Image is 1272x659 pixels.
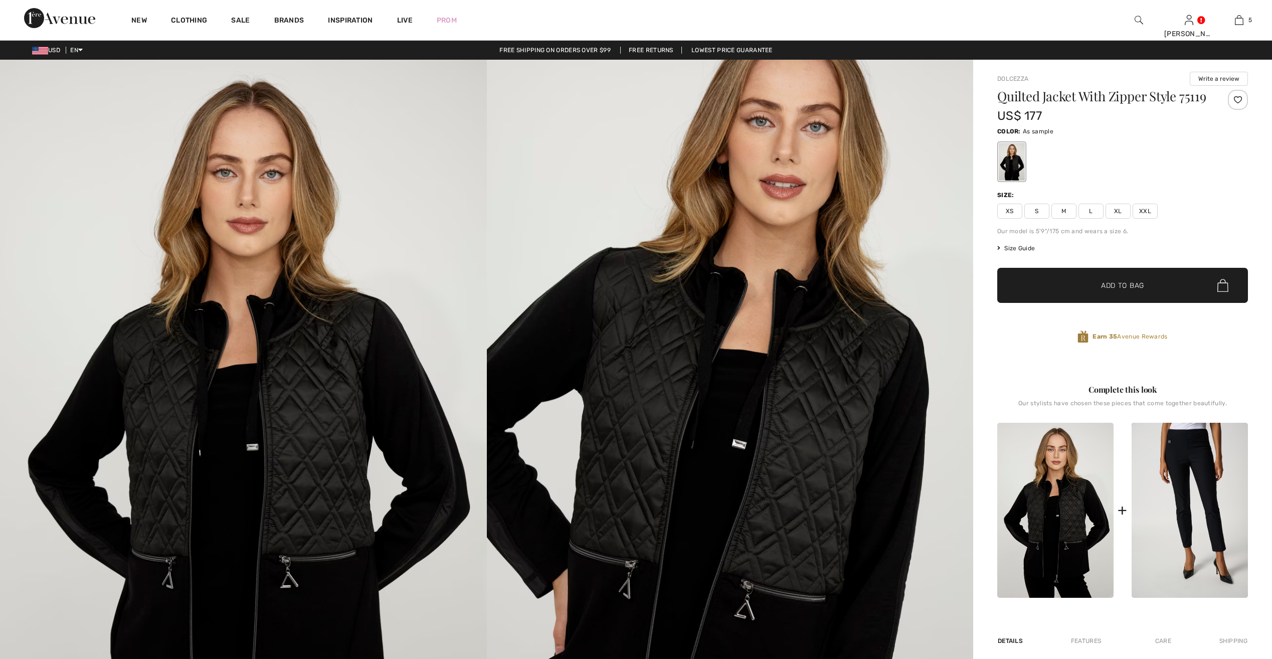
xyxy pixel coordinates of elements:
strong: Earn 35 [1093,333,1117,340]
h1: Quilted Jacket With Zipper Style 75119 [997,90,1206,103]
span: Inspiration [328,16,373,27]
span: M [1051,204,1076,219]
div: Care [1147,632,1180,650]
a: Free shipping on orders over $99 [491,47,619,54]
a: Sign In [1185,15,1193,25]
a: New [131,16,147,27]
span: XL [1106,204,1131,219]
img: Bag.svg [1217,279,1228,292]
button: Write a review [1190,72,1248,86]
button: Add to Bag [997,268,1248,303]
img: Quilted Jacket with Zipper Style 75119 [997,423,1114,598]
span: S [1024,204,1049,219]
div: Features [1062,632,1110,650]
span: US$ 177 [997,109,1042,123]
div: Details [997,632,1025,650]
a: 5 [1214,14,1263,26]
div: [PERSON_NAME] [1164,29,1213,39]
span: Add to Bag [1101,280,1144,291]
img: Avenue Rewards [1077,330,1088,344]
a: Free Returns [620,47,682,54]
div: Complete this look [997,384,1248,396]
span: As sample [1023,128,1053,135]
a: Prom [437,15,457,26]
span: Color: [997,128,1021,135]
a: Dolcezza [997,75,1028,82]
img: My Info [1185,14,1193,26]
span: Size Guide [997,244,1035,253]
span: XXL [1133,204,1158,219]
img: 1ère Avenue [24,8,95,28]
a: Sale [231,16,250,27]
img: High-Waisted Ankle-Length Trousers Style 201483 [1132,423,1248,598]
div: Our model is 5'9"/175 cm and wears a size 6. [997,227,1248,236]
div: Shipping [1217,632,1248,650]
img: US Dollar [32,47,48,55]
span: Avenue Rewards [1093,332,1167,341]
span: 5 [1248,16,1252,25]
div: As sample [999,143,1025,181]
a: Live [397,15,413,26]
span: L [1078,204,1104,219]
span: XS [997,204,1022,219]
span: EN [70,47,83,54]
img: search the website [1135,14,1143,26]
a: Clothing [171,16,207,27]
a: Brands [274,16,304,27]
div: + [1118,499,1127,522]
div: Our stylists have chosen these pieces that come together beautifully. [997,400,1248,415]
a: Lowest Price Guarantee [683,47,781,54]
span: USD [32,47,64,54]
div: Size: [997,191,1016,200]
img: My Bag [1235,14,1243,26]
